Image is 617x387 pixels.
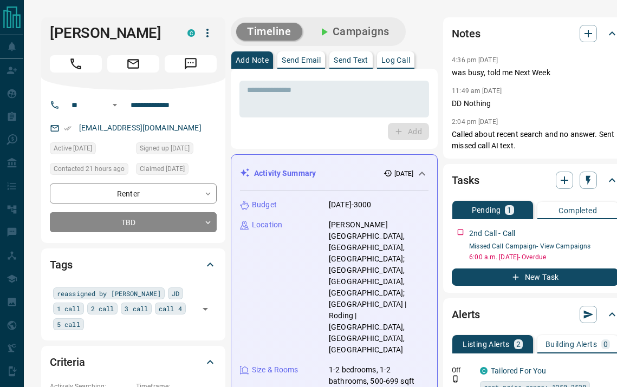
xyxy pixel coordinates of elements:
[452,56,498,64] p: 4:36 pm [DATE]
[125,303,148,314] span: 3 call
[50,349,217,375] div: Criteria
[240,163,428,183] div: Activity Summary[DATE]
[91,303,114,314] span: 2 call
[329,199,371,211] p: [DATE]-3000
[452,172,479,189] h2: Tasks
[236,23,302,41] button: Timeline
[165,55,217,73] span: Message
[334,56,368,64] p: Send Text
[545,340,597,348] p: Building Alerts
[463,340,510,348] p: Listing Alerts
[469,228,515,239] p: 2nd Call - Call
[50,55,102,73] span: Call
[452,375,459,383] svg: Push Notification Only
[469,242,590,250] a: Missed Call Campaign- View Campaigns
[136,142,217,158] div: Sun Sep 13 2020
[50,183,217,204] div: Renter
[54,143,92,154] span: Active [DATE]
[50,24,171,42] h1: [PERSON_NAME]
[64,124,72,132] svg: Email Verified
[50,212,217,232] div: TBD
[107,55,159,73] span: Email
[108,99,121,111] button: Open
[252,199,277,211] p: Budget
[491,366,546,375] a: Tailored For You
[381,56,410,64] p: Log Call
[452,25,480,42] h2: Notes
[472,206,501,214] p: Pending
[50,252,217,278] div: Tags
[159,303,182,314] span: call 4
[307,23,400,41] button: Campaigns
[329,219,428,356] p: [PERSON_NAME][GEOGRAPHIC_DATA], [GEOGRAPHIC_DATA], [GEOGRAPHIC_DATA]; [GEOGRAPHIC_DATA], [GEOGRAP...
[252,219,282,231] p: Location
[452,118,498,126] p: 2:04 pm [DATE]
[254,168,316,179] p: Activity Summary
[187,29,195,37] div: condos.ca
[50,142,131,158] div: Wed Jul 30 2025
[329,364,428,387] p: 1-2 bedrooms, 1-2 bathrooms, 500-699 sqft
[140,143,190,154] span: Signed up [DATE]
[57,319,80,330] span: 5 call
[507,206,511,214] p: 1
[57,303,80,314] span: 1 call
[516,340,521,348] p: 2
[252,364,298,376] p: Size & Rooms
[236,56,269,64] p: Add Note
[558,207,597,214] p: Completed
[394,169,414,179] p: [DATE]
[50,163,131,178] div: Tue Aug 12 2025
[603,340,608,348] p: 0
[282,56,321,64] p: Send Email
[140,163,185,174] span: Claimed [DATE]
[172,288,179,299] span: JD
[54,163,125,174] span: Contacted 21 hours ago
[480,367,488,375] div: condos.ca
[50,353,85,371] h2: Criteria
[452,87,502,95] p: 11:49 am [DATE]
[57,288,161,299] span: reassigned by [PERSON_NAME]
[79,123,202,132] a: [EMAIL_ADDRESS][DOMAIN_NAME]
[136,163,217,178] div: Wed Jul 30 2025
[452,365,473,375] p: Off
[198,301,213,317] button: Open
[50,256,72,273] h2: Tags
[452,306,480,323] h2: Alerts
